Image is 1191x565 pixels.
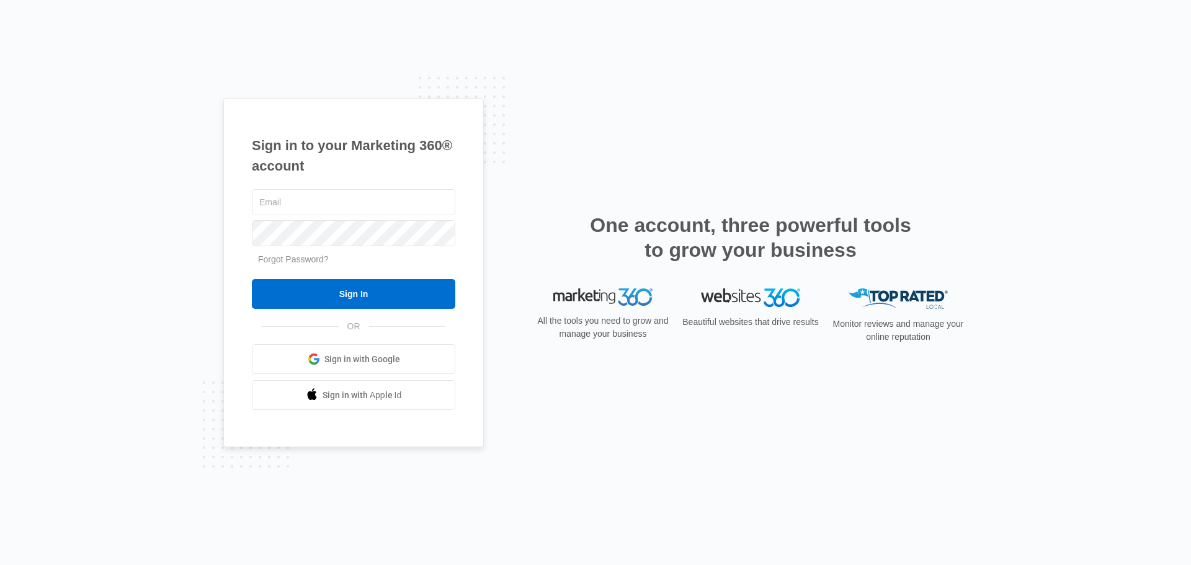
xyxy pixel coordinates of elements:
[252,344,455,374] a: Sign in with Google
[533,314,672,340] p: All the tools you need to grow and manage your business
[323,389,402,402] span: Sign in with Apple Id
[324,353,400,366] span: Sign in with Google
[252,380,455,410] a: Sign in with Apple Id
[681,316,820,329] p: Beautiful websites that drive results
[829,318,968,344] p: Monitor reviews and manage your online reputation
[252,135,455,176] h1: Sign in to your Marketing 360® account
[252,189,455,215] input: Email
[701,288,800,306] img: Websites 360
[849,288,948,309] img: Top Rated Local
[339,320,369,333] span: OR
[258,254,329,264] a: Forgot Password?
[586,213,915,262] h2: One account, three powerful tools to grow your business
[553,288,653,306] img: Marketing 360
[252,279,455,309] input: Sign In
